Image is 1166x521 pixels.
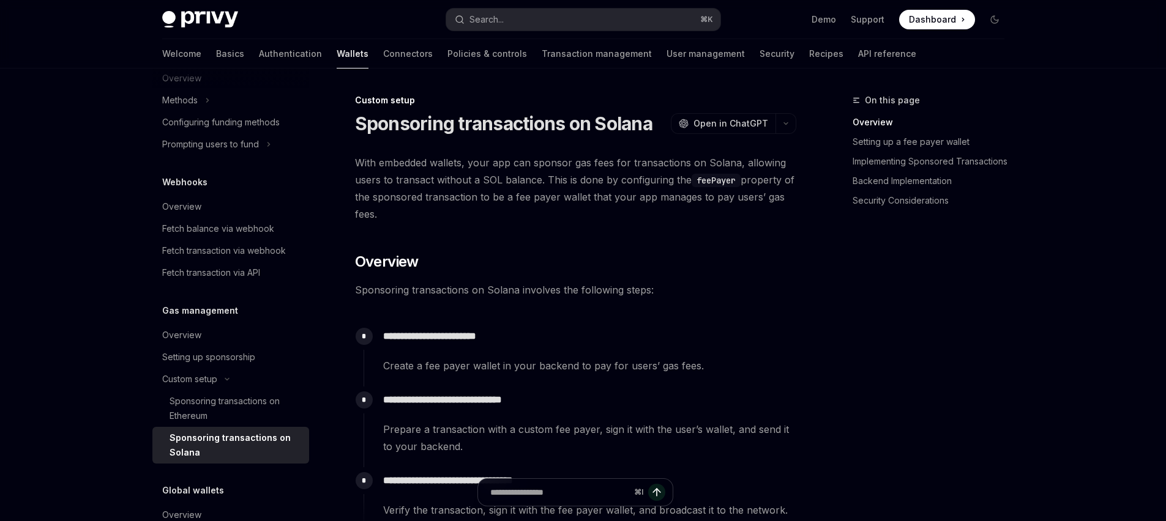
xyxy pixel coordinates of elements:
[162,199,201,214] div: Overview
[853,171,1014,191] a: Backend Implementation
[337,39,368,68] a: Wallets
[152,346,309,368] a: Setting up sponsorship
[853,152,1014,171] a: Implementing Sponsored Transactions
[355,94,796,106] div: Custom setup
[152,89,309,111] button: Toggle Methods section
[648,484,665,501] button: Send message
[809,39,843,68] a: Recipes
[162,328,201,342] div: Overview
[259,39,322,68] a: Authentication
[355,154,796,223] span: With embedded wallets, your app can sponsor gas fees for transactions on Solana, allowing users t...
[469,12,504,27] div: Search...
[152,218,309,240] a: Fetch balance via webhook
[162,372,217,386] div: Custom setup
[162,175,207,190] h5: Webhooks
[162,303,238,318] h5: Gas management
[170,394,302,423] div: Sponsoring transactions on Ethereum
[490,479,629,506] input: Ask a question...
[985,10,1004,29] button: Toggle dark mode
[355,281,796,298] span: Sponsoring transactions on Solana involves the following steps:
[355,252,419,272] span: Overview
[383,421,796,455] span: Prepare a transaction with a custom fee payer, sign it with the user’s wallet, and send it to you...
[162,350,255,364] div: Setting up sponsorship
[542,39,652,68] a: Transaction management
[692,174,741,187] code: feePayer
[162,39,201,68] a: Welcome
[152,240,309,262] a: Fetch transaction via webhook
[760,39,794,68] a: Security
[162,265,260,280] div: Fetch transaction via API
[853,132,1014,152] a: Setting up a fee payer wallet
[152,262,309,284] a: Fetch transaction via API
[162,93,198,108] div: Methods
[383,357,796,374] span: Create a fee payer wallet in your backend to pay for users’ gas fees.
[853,113,1014,132] a: Overview
[447,39,527,68] a: Policies & controls
[899,10,975,29] a: Dashboard
[865,93,920,108] span: On this page
[693,117,768,130] span: Open in ChatGPT
[667,39,745,68] a: User management
[162,115,280,130] div: Configuring funding methods
[152,133,309,155] button: Toggle Prompting users to fund section
[162,221,274,236] div: Fetch balance via webhook
[152,390,309,427] a: Sponsoring transactions on Ethereum
[851,13,884,26] a: Support
[853,191,1014,210] a: Security Considerations
[355,113,652,135] h1: Sponsoring transactions on Solana
[152,324,309,346] a: Overview
[383,39,433,68] a: Connectors
[152,196,309,218] a: Overview
[152,111,309,133] a: Configuring funding methods
[446,9,720,31] button: Open search
[216,39,244,68] a: Basics
[162,137,259,152] div: Prompting users to fund
[152,368,309,390] button: Toggle Custom setup section
[152,427,309,464] a: Sponsoring transactions on Solana
[700,15,713,24] span: ⌘ K
[170,430,302,460] div: Sponsoring transactions on Solana
[858,39,916,68] a: API reference
[671,113,775,134] button: Open in ChatGPT
[162,483,224,498] h5: Global wallets
[812,13,836,26] a: Demo
[162,11,238,28] img: dark logo
[909,13,956,26] span: Dashboard
[162,243,286,258] div: Fetch transaction via webhook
